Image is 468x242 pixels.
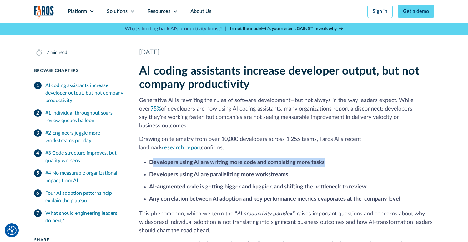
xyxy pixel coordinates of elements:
div: What should engineering leaders do next? [45,209,124,224]
a: #2 Engineers juggle more workstreams per day [34,127,124,147]
a: Get a demo [398,5,434,18]
a: AI coding assistants increase developer output, but not company productivity [34,79,124,107]
strong: Any correlation between AI adoption and key performance metrics evaporates at the company level [149,196,400,202]
div: Resources [148,8,170,15]
a: #3 Code structure improves, but quality worsens [34,147,124,167]
img: Logo of the analytics and reporting company Faros. [34,6,54,18]
div: #1 Individual throughput soars, review queues balloon [45,109,124,124]
div: min read [50,49,67,56]
a: research report [162,145,201,151]
a: #1 Individual throughput soars, review queues balloon [34,107,124,127]
a: home [34,6,54,18]
strong: Developers using AI are parallelizing more workstreams [149,172,288,178]
div: #4 No measurable organizational impact from AI [45,169,124,184]
a: 75% [150,106,161,112]
h2: AI coding assistants increase developer output, but not company productivity [139,64,434,91]
a: Four AI adoption patterns help explain the plateau [34,187,124,207]
p: Drawing on telemetry from over 10,000 developers across 1,255 teams, Faros AI’s recent landmark c... [139,135,434,152]
div: [DATE] [139,48,434,57]
div: Four AI adoption patterns help explain the plateau [45,189,124,204]
strong: It’s not the model—it’s your system. GAINS™ reveals why [229,27,337,31]
div: AI coding assistants increase developer output, but not company productivity [45,82,124,104]
a: #4 No measurable organizational impact from AI [34,167,124,187]
a: Sign in [367,5,393,18]
div: Browse Chapters [34,68,124,74]
div: #3 Code structure improves, but quality worsens [45,149,124,164]
div: #2 Engineers juggle more workstreams per day [45,129,124,144]
p: Generative AI is rewriting the rules of software development—but not always in the way leaders ex... [139,96,434,130]
a: It’s not the model—it’s your system. GAINS™ reveals why [229,26,344,32]
div: 7 [47,49,49,56]
a: What should engineering leaders do next? [34,207,124,227]
strong: Developers using AI are writing more code and completing more tasks [149,160,325,165]
img: Revisit consent button [7,226,17,235]
em: AI productivity paradox [237,211,292,217]
strong: AI-augmented code is getting bigger and buggier, and shifting the bottleneck to review [149,184,366,190]
div: Platform [68,8,87,15]
div: Solutions [107,8,128,15]
p: What's holding back AI's productivity boost? | [125,25,226,33]
p: This phenomenon, which we term the “ ,” raises important questions and concerns about why widespr... [139,210,434,235]
button: Cookie Settings [7,226,17,235]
